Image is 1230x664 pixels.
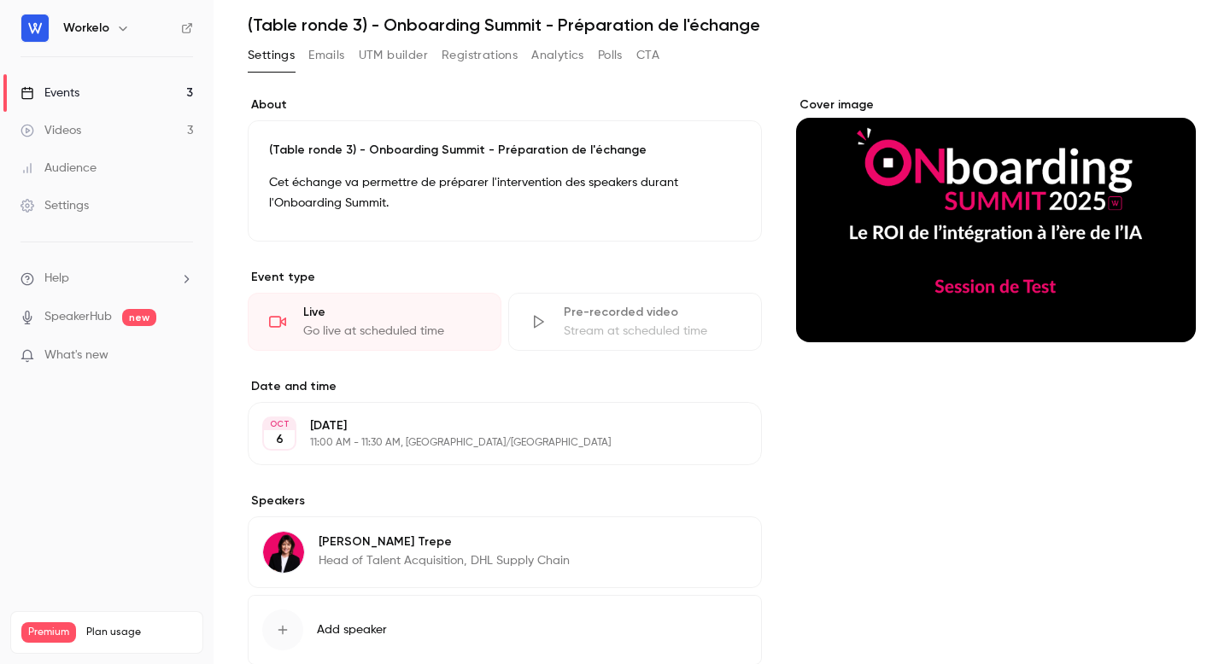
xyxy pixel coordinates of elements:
[248,293,501,351] div: LiveGo live at scheduled time
[598,42,623,69] button: Polls
[248,42,295,69] button: Settings
[319,552,570,569] p: Head of Talent Acquisition, DHL Supply Chain
[508,293,762,351] div: Pre-recorded videoStream at scheduled time
[44,270,69,288] span: Help
[442,42,518,69] button: Registrations
[310,417,671,434] p: [DATE]
[20,84,79,102] div: Events
[248,378,762,395] label: Date and time
[263,532,304,573] img: Anne Trepe
[317,621,387,638] span: Add speaker
[86,626,192,639] span: Plan usage
[248,269,762,286] p: Event type
[21,622,76,643] span: Premium
[359,42,428,69] button: UTM builder
[122,309,156,326] span: new
[310,436,671,450] p: 11:00 AM - 11:30 AM, [GEOGRAPHIC_DATA]/[GEOGRAPHIC_DATA]
[269,172,741,213] p: Cet échange va permettre de préparer l'intervention des speakers durant l'Onboarding Summit.
[20,160,97,177] div: Audience
[248,492,762,510] label: Speakers
[319,533,570,550] p: [PERSON_NAME] Trepe
[248,15,1196,35] h1: (Table ronde 3) - Onboarding Summit - Préparation de l'échange
[44,308,112,326] a: SpeakerHub
[20,122,81,139] div: Videos
[564,323,741,340] div: Stream at scheduled time
[303,304,480,321] div: Live
[308,42,344,69] button: Emails
[564,304,741,321] div: Pre-recorded video
[21,15,49,42] img: Workelo
[20,270,193,288] li: help-dropdown-opener
[636,42,659,69] button: CTA
[303,323,480,340] div: Go live at scheduled time
[20,197,89,214] div: Settings
[44,347,108,364] span: What's new
[276,431,284,448] p: 6
[796,96,1196,342] section: Cover image
[248,96,762,114] label: About
[63,20,109,37] h6: Workelo
[248,516,762,588] div: Anne Trepe[PERSON_NAME] TrepeHead of Talent Acquisition, DHL Supply Chain
[264,418,295,430] div: OCT
[531,42,584,69] button: Analytics
[269,142,741,159] p: (Table ronde 3) - Onboarding Summit - Préparation de l'échange
[796,96,1196,114] label: Cover image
